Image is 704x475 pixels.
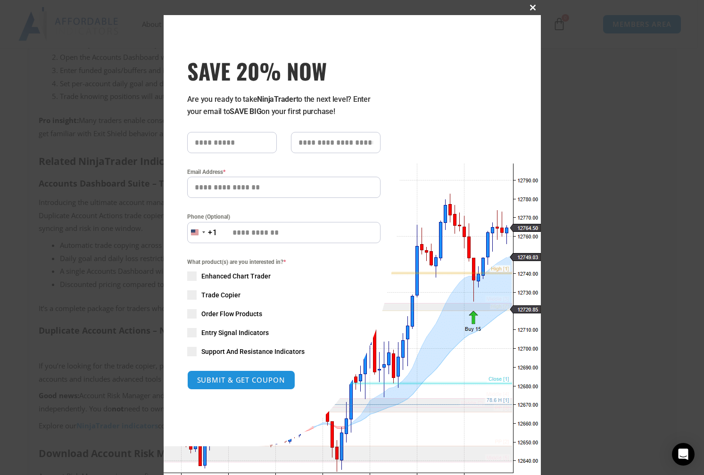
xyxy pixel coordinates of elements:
[187,271,381,281] label: Enhanced Chart Trader
[187,370,295,390] button: SUBMIT & GET COUPON
[187,257,381,267] span: What product(s) are you interested in?
[187,347,381,356] label: Support And Resistance Indicators
[672,443,695,466] div: Open Intercom Messenger
[187,290,381,300] label: Trade Copier
[187,222,217,243] button: Selected country
[187,167,381,177] label: Email Address
[201,309,262,319] span: Order Flow Products
[208,227,217,239] div: +1
[187,328,381,337] label: Entry Signal Indicators
[187,93,381,118] p: Are you ready to take to the next level? Enter your email to on your first purchase!
[257,95,296,104] strong: NinjaTrader
[230,107,261,116] strong: SAVE BIG
[187,309,381,319] label: Order Flow Products
[187,212,381,221] label: Phone (Optional)
[201,347,305,356] span: Support And Resistance Indicators
[201,328,269,337] span: Entry Signal Indicators
[201,290,240,300] span: Trade Copier
[201,271,271,281] span: Enhanced Chart Trader
[187,57,381,84] h3: SAVE 20% NOW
